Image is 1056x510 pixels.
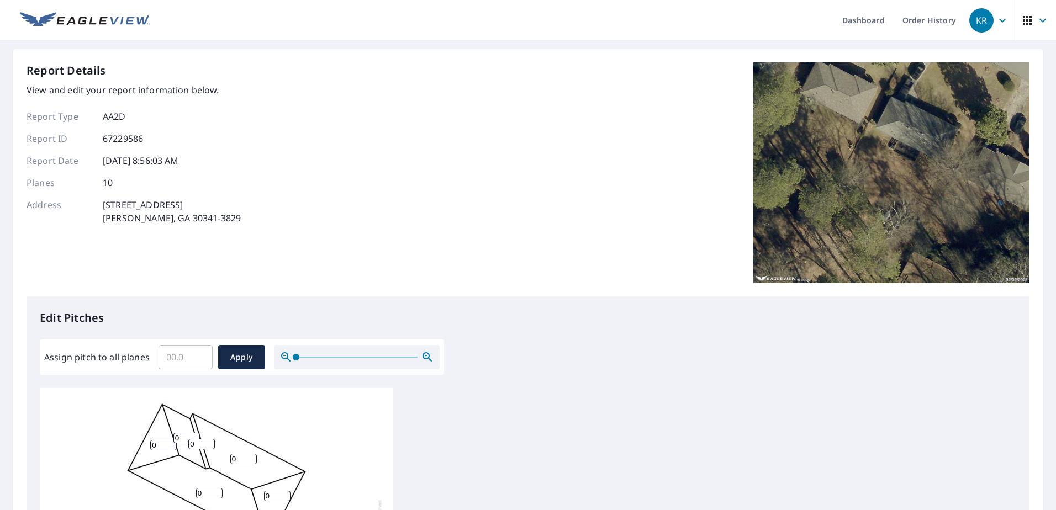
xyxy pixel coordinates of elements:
[103,176,113,189] p: 10
[103,198,241,225] p: [STREET_ADDRESS] [PERSON_NAME], GA 30341-3829
[44,350,150,364] label: Assign pitch to all planes
[27,83,241,97] p: View and edit your report information below.
[103,154,179,167] p: [DATE] 8:56:03 AM
[27,198,93,225] p: Address
[159,342,213,373] input: 00.0
[753,62,1029,283] img: Top image
[227,350,256,364] span: Apply
[103,110,126,123] p: AA2D
[103,132,143,145] p: 67229586
[27,62,106,79] p: Report Details
[218,345,265,369] button: Apply
[20,12,150,29] img: EV Logo
[27,154,93,167] p: Report Date
[27,176,93,189] p: Planes
[27,110,93,123] p: Report Type
[27,132,93,145] p: Report ID
[40,310,1016,326] p: Edit Pitches
[969,8,994,33] div: KR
